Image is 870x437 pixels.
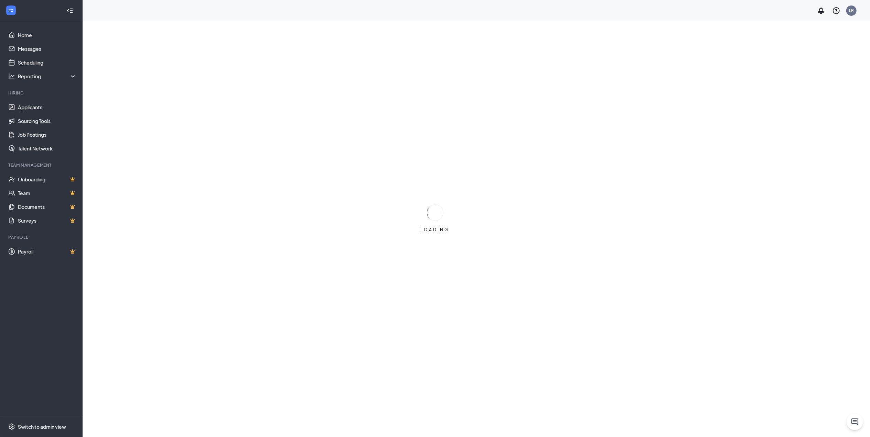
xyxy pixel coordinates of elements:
a: DocumentsCrown [18,200,77,214]
svg: QuestionInfo [832,7,840,15]
a: Scheduling [18,56,77,69]
a: Home [18,28,77,42]
a: Talent Network [18,142,77,155]
div: Team Management [8,162,75,168]
div: LOADING [418,227,452,233]
svg: Analysis [8,73,15,80]
a: Job Postings [18,128,77,142]
svg: Notifications [817,7,825,15]
div: LR [849,8,854,13]
a: TeamCrown [18,186,77,200]
div: Payroll [8,234,75,240]
svg: Collapse [66,7,73,14]
a: Messages [18,42,77,56]
a: Sourcing Tools [18,114,77,128]
svg: WorkstreamLogo [8,7,14,14]
button: ChatActive [847,414,863,430]
a: PayrollCrown [18,245,77,258]
a: Applicants [18,100,77,114]
div: Reporting [18,73,77,80]
svg: ChatActive [851,418,859,426]
div: Hiring [8,90,75,96]
div: Switch to admin view [18,423,66,430]
svg: Settings [8,423,15,430]
a: OnboardingCrown [18,172,77,186]
a: SurveysCrown [18,214,77,227]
